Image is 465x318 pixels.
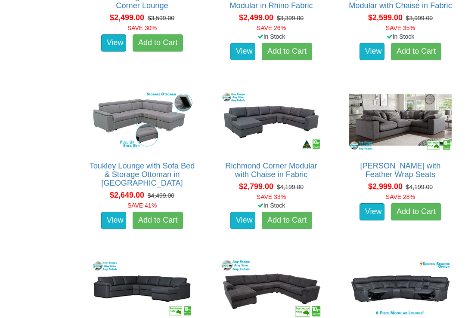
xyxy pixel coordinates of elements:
[262,43,312,60] a: Add to Cart
[90,162,195,187] a: Toukley Lounge with Sofa Bed & Storage Ottoman in [GEOGRAPHIC_DATA]
[257,193,286,200] font: SAVE 33%
[225,162,317,179] a: Richmond Corner Modular with Chaise in Fabric
[101,34,126,52] a: View
[406,183,433,190] del: $4,199.00
[341,32,460,41] div: In Stock
[127,24,157,31] font: SAVE 30%
[230,43,255,60] a: View
[89,87,195,153] img: Toukley Lounge with Sofa Bed & Storage Ottoman in Fabric
[368,182,403,191] span: $2,999.00
[218,87,325,153] img: Richmond Corner Modular with Chaise in Fabric
[386,193,415,200] font: SAVE 28%
[347,87,454,153] img: Erika Corner with Feather Wrap Seats
[391,43,441,60] a: Add to Cart
[230,212,255,229] a: View
[101,212,126,229] a: View
[257,24,286,31] font: SAVE 26%
[110,13,144,22] span: $2,499.00
[360,203,384,220] a: View
[277,183,304,190] del: $4,199.00
[133,212,183,229] a: Add to Cart
[277,15,304,21] del: $3,399.00
[127,202,157,209] font: SAVE 41%
[148,15,174,21] del: $3,599.00
[148,192,174,199] del: $4,499.00
[211,32,331,41] div: In Stock
[368,13,403,22] span: $2,599.00
[386,24,415,31] font: SAVE 35%
[239,13,273,22] span: $2,499.00
[110,191,144,199] span: $2,649.00
[406,15,433,21] del: $3,999.00
[211,201,331,210] div: In Stock
[239,182,273,191] span: $2,799.00
[262,212,312,229] a: Add to Cart
[360,162,440,179] a: [PERSON_NAME] with Feather Wrap Seats
[391,203,441,220] a: Add to Cart
[360,43,384,60] a: View
[133,34,183,52] a: Add to Cart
